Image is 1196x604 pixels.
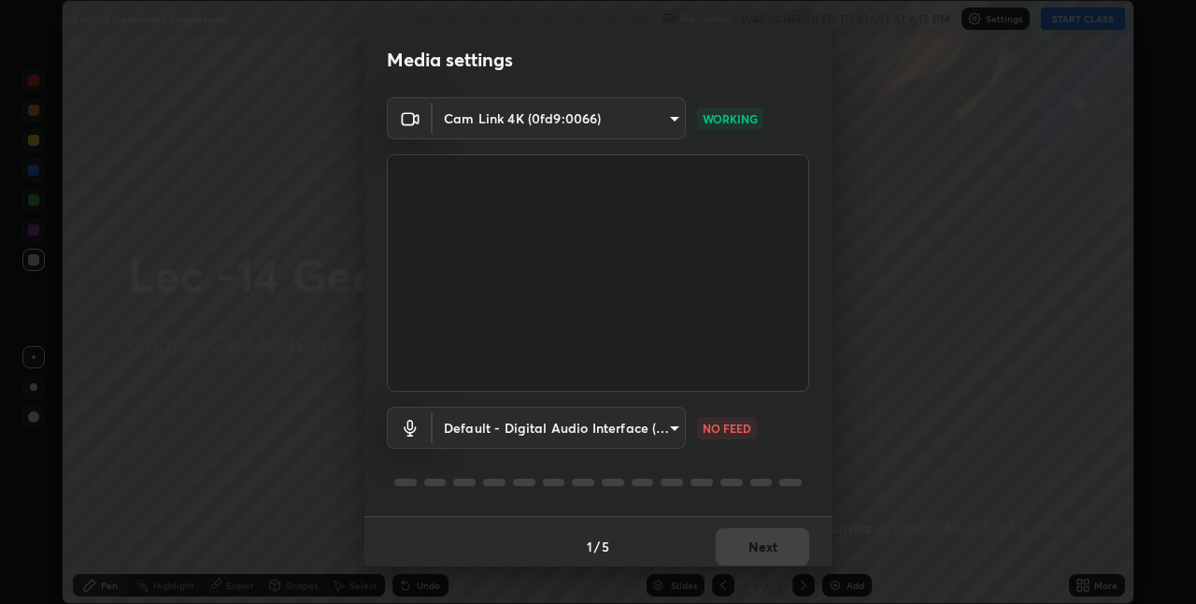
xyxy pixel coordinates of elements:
h2: Media settings [387,48,513,72]
p: NO FEED [703,420,751,437]
div: Cam Link 4K (0fd9:0066) [433,97,686,139]
p: WORKING [703,110,758,127]
h4: 1 [587,537,592,556]
h4: 5 [602,537,609,556]
h4: / [594,537,600,556]
div: Cam Link 4K (0fd9:0066) [433,407,686,449]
